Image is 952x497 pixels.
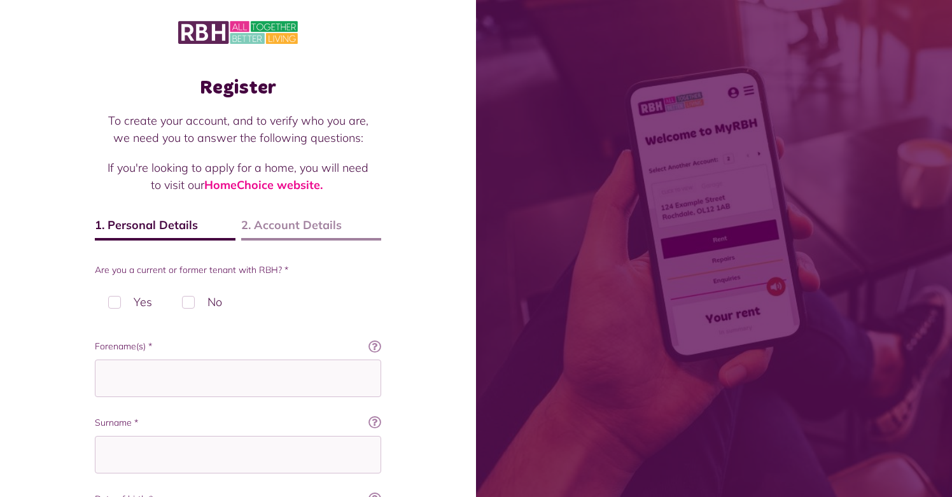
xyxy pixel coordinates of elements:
[95,283,165,321] label: Yes
[95,263,381,277] label: Are you a current or former tenant with RBH? *
[95,216,235,241] span: 1. Personal Details
[95,416,381,430] label: Surname *
[169,283,235,321] label: No
[95,76,381,99] h1: Register
[204,178,323,192] a: HomeChoice website.
[108,112,368,146] p: To create your account, and to verify who you are, we need you to answer the following questions:
[241,216,382,241] span: 2. Account Details
[108,159,368,193] p: If you're looking to apply for a home, you will need to visit our
[178,19,298,46] img: MyRBH
[95,340,381,353] label: Forename(s) *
